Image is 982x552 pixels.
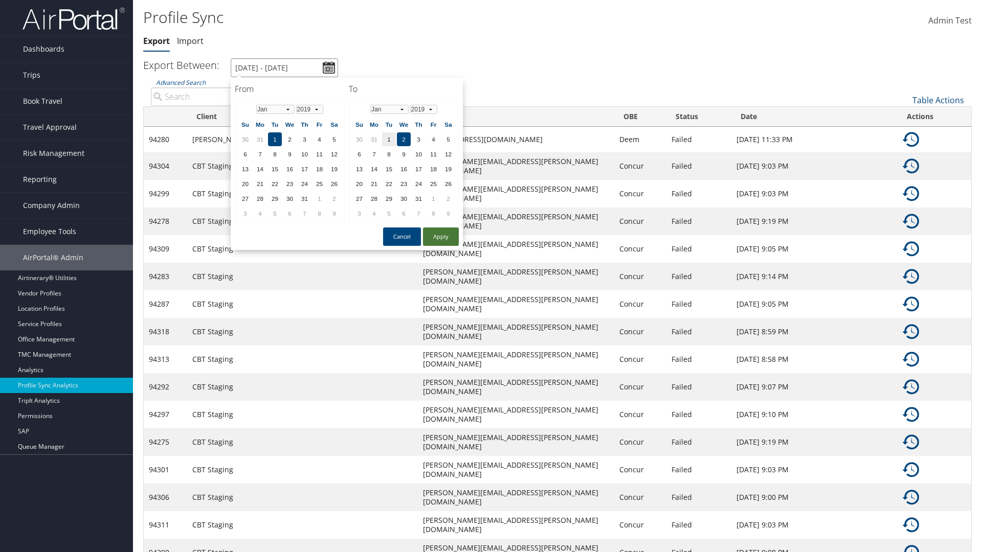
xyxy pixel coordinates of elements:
[903,409,919,419] a: Details
[238,132,252,146] td: 30
[187,456,418,484] td: CBT Staging
[614,456,666,484] td: Concur
[23,114,77,140] span: Travel Approval
[313,177,326,191] td: 25
[283,206,297,220] td: 6
[731,373,898,401] td: [DATE] 9:07 PM
[367,206,381,220] td: 4
[666,107,732,127] th: Status: activate to sort column ascending
[928,5,972,37] a: Admin Test
[903,296,919,312] img: ta-history.png
[313,147,326,161] td: 11
[382,132,396,146] td: 1
[187,290,418,318] td: CBT Staging
[253,132,267,146] td: 31
[418,373,614,401] td: [PERSON_NAME][EMAIL_ADDRESS][PERSON_NAME][DOMAIN_NAME]
[731,346,898,373] td: [DATE] 8:58 PM
[441,177,455,191] td: 26
[143,7,696,28] h1: Profile Sync
[666,401,732,428] td: Failed
[412,118,426,131] th: Th
[23,88,62,114] span: Book Travel
[666,290,732,318] td: Failed
[268,192,282,205] td: 29
[614,235,666,263] td: Concur
[903,379,919,395] img: ta-history.png
[418,290,614,318] td: [PERSON_NAME][EMAIL_ADDRESS][PERSON_NAME][DOMAIN_NAME]
[23,245,83,270] span: AirPortal® Admin
[903,158,919,174] img: ta-history.png
[187,428,418,456] td: CBT Staging
[151,87,343,106] input: Advanced Search
[614,373,666,401] td: Concur
[903,160,919,170] a: Details
[903,517,919,533] img: ta-history.png
[418,152,614,180] td: [PERSON_NAME][EMAIL_ADDRESS][PERSON_NAME][DOMAIN_NAME]
[238,177,252,191] td: 20
[144,511,187,539] td: 94311
[313,162,326,176] td: 18
[187,208,418,235] td: CBT Staging
[418,346,614,373] td: [PERSON_NAME][EMAIL_ADDRESS][PERSON_NAME][DOMAIN_NAME]
[666,152,732,180] td: Failed
[187,180,418,208] td: CBT Staging
[903,298,919,308] a: Details
[666,511,732,539] td: Failed
[412,162,426,176] td: 17
[614,511,666,539] td: Concur
[418,107,614,127] th: Email: activate to sort column ascending
[903,492,919,501] a: Details
[412,192,426,205] td: 31
[327,192,341,205] td: 2
[418,456,614,484] td: [PERSON_NAME][EMAIL_ADDRESS][PERSON_NAME][DOMAIN_NAME]
[666,263,732,290] td: Failed
[903,213,919,229] img: ta-history.png
[423,227,459,246] button: Apply
[352,177,366,191] td: 20
[187,235,418,263] td: CBT Staging
[614,428,666,456] td: Concur
[666,428,732,456] td: Failed
[349,83,459,95] h4: To
[418,263,614,290] td: [PERSON_NAME][EMAIL_ADDRESS][PERSON_NAME][DOMAIN_NAME]
[441,192,455,205] td: 2
[731,107,898,127] th: Date: activate to sort column ascending
[268,118,282,131] th: Tu
[187,511,418,539] td: CBT Staging
[144,235,187,263] td: 94309
[144,152,187,180] td: 94304
[614,484,666,511] td: Concur
[382,147,396,161] td: 8
[903,241,919,257] img: ta-history.png
[382,162,396,176] td: 15
[441,147,455,161] td: 12
[666,346,732,373] td: Failed
[397,147,411,161] td: 9
[238,162,252,176] td: 13
[903,406,919,423] img: ta-history.png
[614,127,666,152] td: Deem
[144,180,187,208] td: 94299
[427,206,440,220] td: 8
[268,162,282,176] td: 15
[187,107,418,127] th: Client: activate to sort column ascending
[367,177,381,191] td: 21
[313,118,326,131] th: Fr
[177,35,204,47] a: Import
[903,243,919,253] a: Details
[298,206,311,220] td: 7
[614,208,666,235] td: Concur
[367,118,381,131] th: Mo
[253,147,267,161] td: 7
[903,186,919,202] img: ta-history.png
[427,162,440,176] td: 18
[614,180,666,208] td: Concur
[298,147,311,161] td: 10
[731,456,898,484] td: [DATE] 9:03 PM
[731,127,898,152] td: [DATE] 11:33 PM
[666,180,732,208] td: Failed
[903,436,919,446] a: Details
[418,428,614,456] td: [PERSON_NAME][EMAIL_ADDRESS][PERSON_NAME][DOMAIN_NAME]
[156,78,206,87] a: Advanced Search
[298,118,311,131] th: Th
